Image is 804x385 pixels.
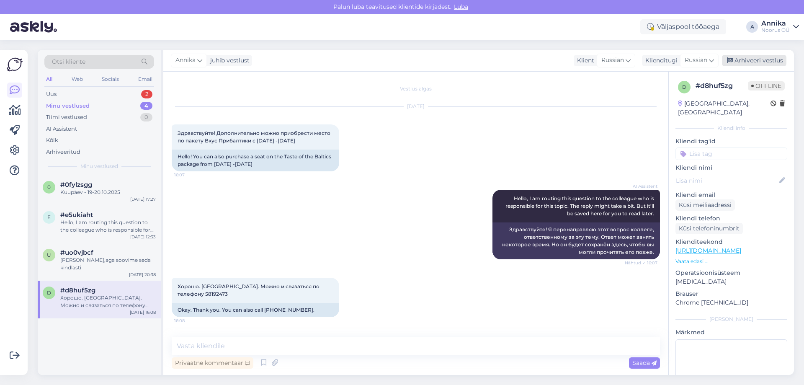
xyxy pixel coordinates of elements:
span: #e5ukiaht [60,211,93,219]
p: Kliendi email [675,191,787,199]
div: Hello! You can also purchase a seat on the Taste of the Baltics package from [DATE] -[DATE] [172,150,339,171]
span: d [47,289,51,296]
div: [PERSON_NAME] [675,315,787,323]
span: Hello, I am routing this question to the colleague who is responsible for this topic. The reply m... [505,195,655,217]
span: d [682,84,686,90]
div: juhib vestlust [207,56,250,65]
div: Privaatne kommentaar [172,357,253,369]
p: Operatsioonisüsteem [675,269,787,277]
div: Küsi meiliaadressi [675,199,735,211]
span: u [47,252,51,258]
span: #0fylzsgg [60,181,92,189]
div: Tiimi vestlused [46,113,87,121]
div: # d8huf5zg [696,81,748,91]
span: Otsi kliente [52,57,85,66]
div: Väljaspool tööaega [640,19,726,34]
span: #d8huf5zg [60,287,95,294]
p: Vaata edasi ... [675,258,787,265]
div: Hello, I am routing this question to the colleague who is responsible for this topic. The reply m... [60,219,156,234]
p: Kliendi telefon [675,214,787,223]
span: Annika [175,56,196,65]
div: Kuupäev - 19-20.10.2025 [60,189,156,196]
div: [DATE] [172,103,660,110]
div: Arhiveeritud [46,148,80,156]
span: AI Assistent [626,183,657,189]
p: Brauser [675,289,787,298]
div: A [746,21,758,33]
span: Offline [748,81,785,90]
div: Klient [574,56,594,65]
div: Arhiveeri vestlus [722,55,786,66]
div: [DATE] 16:08 [130,309,156,315]
div: Web [70,74,85,85]
span: Russian [601,56,624,65]
span: Russian [685,56,707,65]
p: Chrome [TECHNICAL_ID] [675,298,787,307]
span: 16:07 [174,172,206,178]
span: Хорошо. [GEOGRAPHIC_DATA]. Можно и связаться по телефону 58192473 [178,283,321,297]
a: [URL][DOMAIN_NAME] [675,247,741,254]
div: Email [137,74,154,85]
span: Nähtud ✓ 16:07 [625,260,657,266]
div: Kliendi info [675,124,787,132]
span: Minu vestlused [80,163,118,170]
div: Annika [761,20,790,27]
div: Kõik [46,136,58,145]
span: Saada [632,359,657,367]
div: Здравствуйте! Я перенаправляю этот вопрос коллеге, ответственному за эту тему. Ответ может занять... [492,222,660,259]
div: 2 [141,90,152,98]
div: [GEOGRAPHIC_DATA], [GEOGRAPHIC_DATA] [678,99,770,117]
input: Lisa nimi [676,176,778,185]
p: Märkmed [675,328,787,337]
p: Klienditeekond [675,238,787,246]
span: #uo0vjbcf [60,249,93,256]
div: Okay. Thank you. You can also call [PHONE_NUMBER]. [172,303,339,317]
span: 0 [47,184,51,190]
div: Хорошо. [GEOGRAPHIC_DATA]. Можно и связаться по телефону 58192473 [60,294,156,309]
span: 16:08 [174,318,206,324]
div: 0 [140,113,152,121]
p: Kliendi nimi [675,163,787,172]
div: Noorus OÜ [761,27,790,34]
div: [DATE] 17:27 [130,196,156,202]
div: AI Assistent [46,125,77,133]
div: All [44,74,54,85]
div: Vestlus algas [172,85,660,93]
div: Minu vestlused [46,102,90,110]
input: Lisa tag [675,147,787,160]
div: [DATE] 12:33 [130,234,156,240]
div: 4 [140,102,152,110]
div: [PERSON_NAME],aga soovime seda kindlasti [60,256,156,271]
p: Kliendi tag'id [675,137,787,146]
div: Klienditugi [642,56,678,65]
div: Socials [100,74,121,85]
div: Küsi telefoninumbrit [675,223,743,234]
span: Здравствуйте! Дополнительно можно приобрести место по пакету Вкус Прибалтики с [DATE] -[DATE] [178,130,332,144]
img: Askly Logo [7,57,23,72]
div: [DATE] 20:38 [129,271,156,278]
div: Uus [46,90,57,98]
span: e [47,214,51,220]
a: AnnikaNoorus OÜ [761,20,799,34]
p: [MEDICAL_DATA] [675,277,787,286]
span: Luba [451,3,471,10]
